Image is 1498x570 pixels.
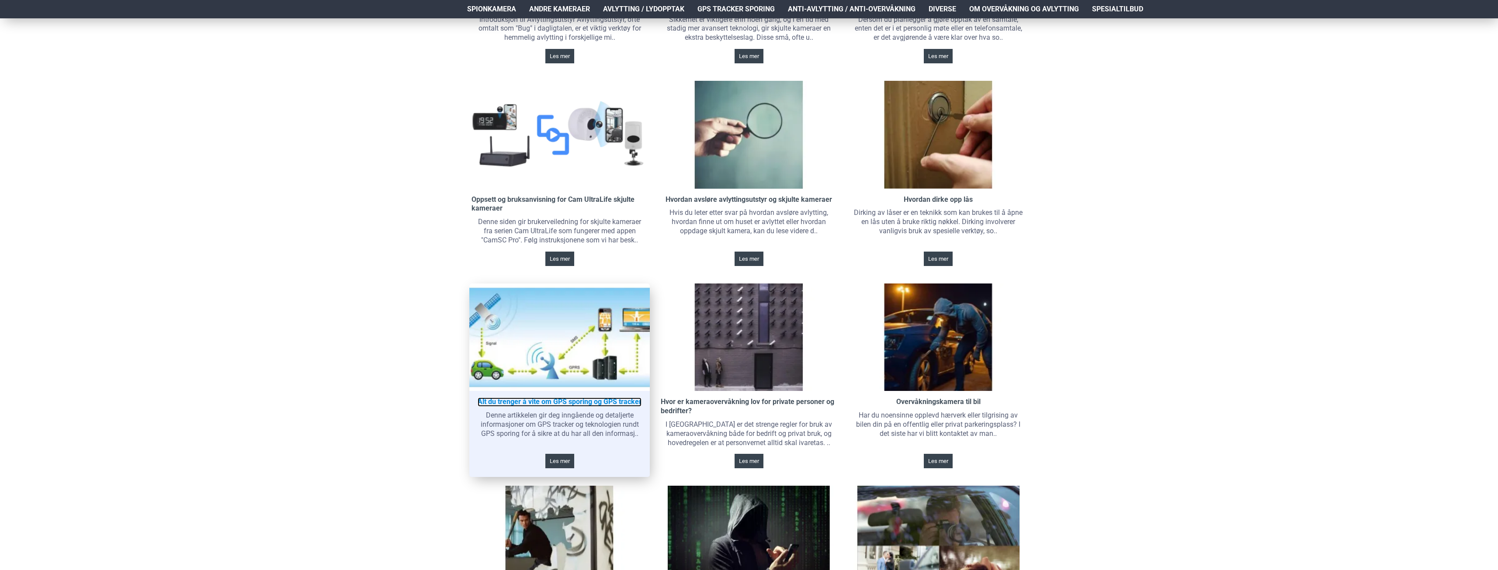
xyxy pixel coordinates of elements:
[478,397,642,407] a: Alt du trenger å vite om GPS sporing og GPS tracker
[545,454,574,468] a: Les mer
[529,4,590,14] span: Andre kameraer
[469,13,650,45] div: Introduksjon til Avlyttingsutstyr Avlyttingsutstyr, ofte omtalt som "Bug" i dagligtalen, er et vi...
[735,252,763,266] a: Les mer
[545,252,574,266] a: Les mer
[469,409,650,440] div: Denne artikkelen gir deg inngående og detaljerte informasjoner om GPS tracker og teknologien rund...
[848,13,1029,45] div: Dersom du planlegger å gjøre opptak av en samtale, enten det er i et personlig møte eller en tele...
[1092,4,1143,14] span: Spesialtilbud
[469,215,650,247] div: Denne siden gir brukerveiledning for skjulte kameraer fra serien Cam UltraLife som fungerer med a...
[969,4,1079,14] span: Om overvåkning og avlytting
[924,252,953,266] a: Les mer
[924,49,953,63] a: Les mer
[659,206,839,238] div: Hvis du leter etter svar på hvordan avsløre avlytting, hvordan finne ut om huset er avlyttet elle...
[735,454,763,468] a: Les mer
[545,49,574,63] a: Les mer
[848,206,1029,238] div: Dirking av låser er en teknikk som kan brukes til å åpne en lås uten å bruke riktig nøkkel. Dirki...
[739,53,759,59] span: Les mer
[550,458,570,464] span: Les mer
[739,458,759,464] span: Les mer
[928,256,948,262] span: Les mer
[550,53,570,59] span: Les mer
[467,4,516,14] span: Spionkamera
[896,397,981,407] a: Overvåkningskamera til bil
[929,4,956,14] span: Diverse
[659,13,839,45] div: Sikkerhet er viktigere enn noen gang, og i en tid med stadig mer avansert teknologi, gir skjulte ...
[848,409,1029,440] div: Har du noensinne opplevd hærverk eller tilgrising av bilen din på en offentlig eller privat parke...
[735,49,763,63] a: Les mer
[603,4,684,14] span: Avlytting / Lydopptak
[661,397,837,416] a: Hvor er kameraovervåkning lov for private personer og bedrifter?
[697,4,775,14] span: GPS Tracker Sporing
[739,256,759,262] span: Les mer
[928,53,948,59] span: Les mer
[924,454,953,468] a: Les mer
[788,4,915,14] span: Anti-avlytting / Anti-overvåkning
[550,256,570,262] span: Les mer
[666,195,832,204] a: Hvordan avsløre avlyttingsutstyr og skjulte kameraer
[928,458,948,464] span: Les mer
[659,418,839,449] div: I [GEOGRAPHIC_DATA] er det strenge regler for bruk av kameraovervåkning både for bedrift og priva...
[472,195,648,214] a: Oppsett og bruksanvisning for Cam UltraLife skjulte kameraer
[904,195,973,204] a: Hvordan dirke opp lås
